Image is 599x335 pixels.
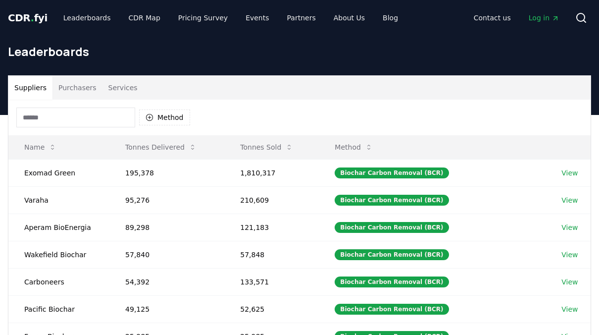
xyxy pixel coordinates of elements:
td: 89,298 [109,214,224,241]
button: Tonnes Delivered [117,137,204,157]
div: Biochar Carbon Removal (BCR) [335,195,449,206]
span: . [31,12,34,24]
div: Biochar Carbon Removal (BCR) [335,222,449,233]
td: 210,609 [224,186,319,214]
div: Biochar Carbon Removal (BCR) [335,249,449,260]
td: Pacific Biochar [8,295,109,323]
a: View [561,250,578,260]
div: Biochar Carbon Removal (BCR) [335,277,449,287]
td: 52,625 [224,295,319,323]
a: View [561,195,578,205]
td: Aperam BioEnergia [8,214,109,241]
nav: Main [466,9,567,27]
a: View [561,168,578,178]
span: CDR fyi [8,12,48,24]
a: CDR.fyi [8,11,48,25]
a: Partners [279,9,324,27]
td: 49,125 [109,295,224,323]
a: Leaderboards [55,9,119,27]
a: View [561,277,578,287]
a: Pricing Survey [170,9,236,27]
td: Carboneers [8,268,109,295]
h1: Leaderboards [8,44,591,59]
td: Exomad Green [8,159,109,186]
div: Biochar Carbon Removal (BCR) [335,167,449,178]
td: 1,810,317 [224,159,319,186]
button: Method [139,110,190,125]
td: 121,183 [224,214,319,241]
a: About Us [326,9,373,27]
a: View [561,223,578,232]
a: View [561,304,578,314]
button: Services [102,76,144,100]
div: Biochar Carbon Removal (BCR) [335,304,449,315]
button: Method [327,137,381,157]
td: 57,848 [224,241,319,268]
td: Varaha [8,186,109,214]
td: 95,276 [109,186,224,214]
a: Contact us [466,9,519,27]
a: CDR Map [121,9,168,27]
td: Wakefield Biochar [8,241,109,268]
td: 57,840 [109,241,224,268]
td: 54,392 [109,268,224,295]
nav: Main [55,9,406,27]
button: Tonnes Sold [232,137,301,157]
a: Log in [521,9,567,27]
a: Blog [375,9,406,27]
button: Suppliers [8,76,52,100]
td: 195,378 [109,159,224,186]
td: 133,571 [224,268,319,295]
a: Events [238,9,277,27]
button: Name [16,137,64,157]
span: Log in [529,13,559,23]
button: Purchasers [52,76,102,100]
